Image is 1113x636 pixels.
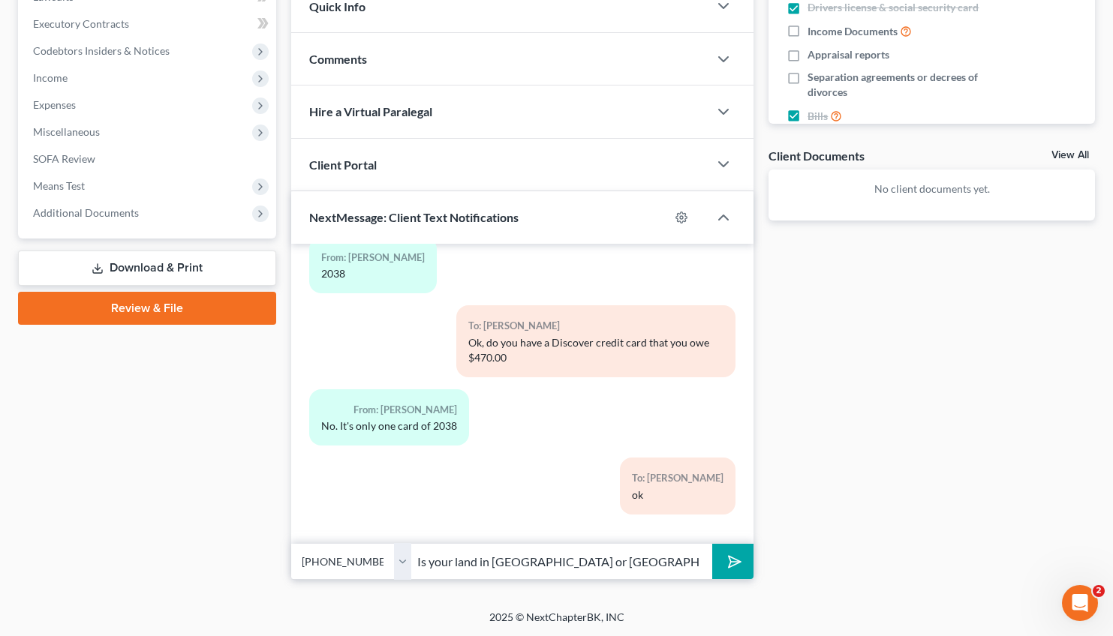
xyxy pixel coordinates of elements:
[808,109,828,124] span: Bills
[309,210,519,224] span: NextMessage: Client Text Notifications
[33,152,95,165] span: SOFA Review
[1093,585,1105,597] span: 2
[18,292,276,325] a: Review & File
[321,249,425,266] div: From: [PERSON_NAME]
[321,266,425,281] div: 2038
[18,250,276,286] a: Download & Print
[808,70,1000,100] span: Separation agreements or decrees of divorces
[1051,150,1089,160] a: View All
[33,44,170,57] span: Codebtors Insiders & Notices
[468,335,723,365] div: Ok, do you have a Discover credit card that you owe $470.00
[33,17,129,30] span: Executory Contracts
[321,418,457,433] div: No. It's only one card of 2038
[468,317,723,334] div: To: [PERSON_NAME]
[21,145,276,172] a: SOFA Review
[321,401,457,418] div: From: [PERSON_NAME]
[632,487,723,502] div: ok
[1062,585,1098,621] iframe: Intercom live chat
[781,181,1083,196] p: No client documents yet.
[33,125,100,138] span: Miscellaneous
[411,543,712,580] input: Say something...
[808,24,898,39] span: Income Documents
[632,469,723,487] div: To: [PERSON_NAME]
[309,104,432,118] span: Hire a Virtual Paralegal
[309,52,367,66] span: Comments
[309,157,377,172] span: Client Portal
[33,71,68,84] span: Income
[769,148,865,163] div: Client Documents
[808,47,889,62] span: Appraisal reports
[33,98,76,111] span: Expenses
[21,10,276,37] a: Executory Contracts
[33,206,139,219] span: Additional Documents
[33,179,85,192] span: Means Test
